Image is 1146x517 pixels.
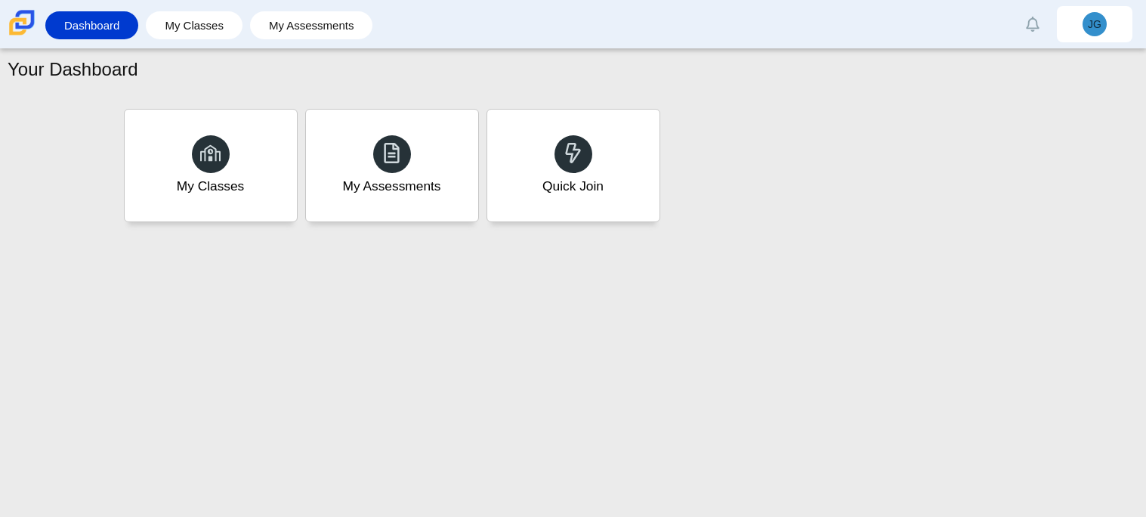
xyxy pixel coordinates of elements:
a: My Assessments [258,11,366,39]
img: Carmen School of Science & Technology [6,7,38,39]
a: Carmen School of Science & Technology [6,28,38,41]
div: Quick Join [542,177,604,196]
a: Alerts [1016,8,1049,41]
span: JG [1088,19,1101,29]
div: My Assessments [343,177,441,196]
h1: Your Dashboard [8,57,138,82]
div: My Classes [177,177,245,196]
a: My Classes [153,11,235,39]
a: My Assessments [305,109,479,222]
a: My Classes [124,109,298,222]
a: JG [1057,6,1132,42]
a: Dashboard [53,11,131,39]
a: Quick Join [487,109,660,222]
